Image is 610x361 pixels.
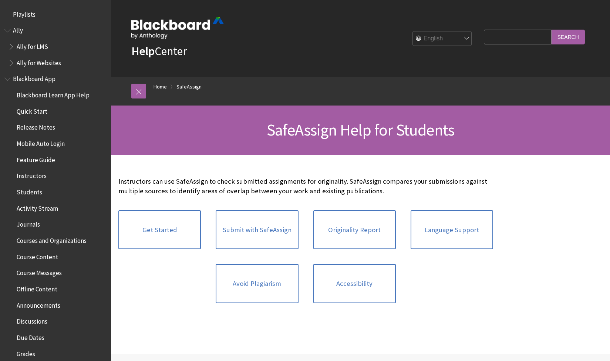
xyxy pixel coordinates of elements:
span: Playlists [13,8,36,18]
span: Grades [17,348,35,358]
input: Search [552,30,585,44]
span: SafeAssign Help for Students [267,120,455,140]
span: Discussions [17,315,47,325]
a: Accessibility [313,264,396,303]
span: Quick Start [17,105,47,115]
nav: Book outline for Anthology Ally Help [4,24,107,69]
a: Submit with SafeAssign [216,210,298,250]
span: Students [17,186,42,196]
span: Course Messages [17,267,62,277]
a: HelpCenter [131,44,187,59]
a: Originality Report [313,210,396,250]
span: Instructors [17,170,47,180]
a: Get Started [118,210,201,250]
a: Language Support [411,210,493,250]
img: Blackboard by Anthology [131,17,224,39]
span: Release Notes [17,121,55,131]
a: SafeAssign [176,82,202,91]
span: Feature Guide [17,154,55,164]
span: Activity Stream [17,202,58,212]
span: Blackboard App [13,73,55,83]
span: Journals [17,218,40,228]
a: Avoid Plagiarism [216,264,298,303]
span: Course Content [17,251,58,261]
span: Announcements [17,299,60,309]
span: Blackboard Learn App Help [17,89,90,99]
select: Site Language Selector [413,31,472,46]
span: Courses and Organizations [17,234,87,244]
span: Ally for LMS [17,40,48,50]
span: Ally for Websites [17,57,61,67]
p: Instructors can use SafeAssign to check submitted assignments for originality. SafeAssign compare... [118,177,493,196]
span: Mobile Auto Login [17,137,65,147]
nav: Book outline for Playlists [4,8,107,21]
strong: Help [131,44,155,59]
span: Due Dates [17,331,44,341]
a: Home [154,82,167,91]
span: Offline Content [17,283,57,293]
span: Ally [13,24,23,34]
